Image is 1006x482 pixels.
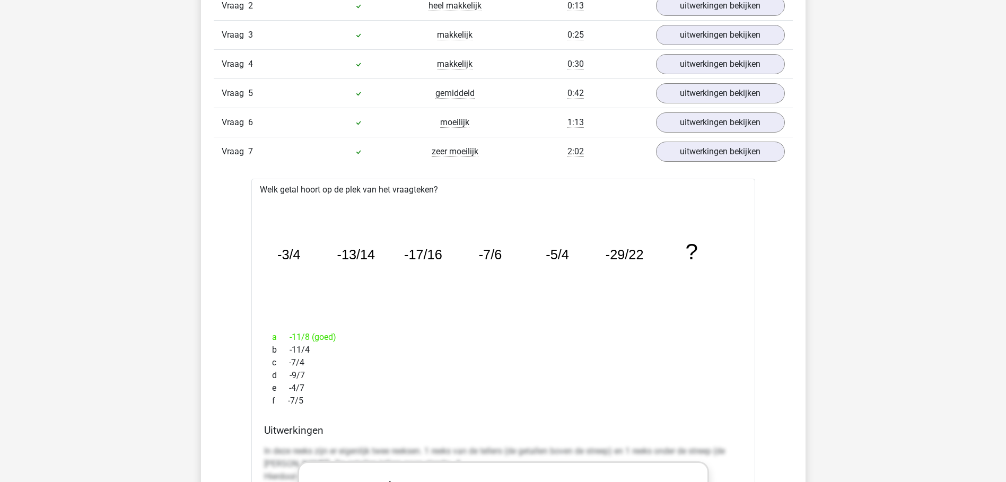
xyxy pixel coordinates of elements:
[222,116,248,129] span: Vraag
[248,30,253,40] span: 3
[428,1,482,11] span: heel makkelijk
[264,382,742,395] div: -4/7
[437,59,473,69] span: makkelijk
[567,1,584,11] span: 0:13
[656,54,785,74] a: uitwerkingen bekijken
[567,117,584,128] span: 1:13
[264,369,742,382] div: -9/7
[656,83,785,103] a: uitwerkingen bekijken
[605,247,643,262] tspan: -29/22
[264,356,742,369] div: -7/4
[264,424,742,436] h4: Uitwerkingen
[264,344,742,356] div: -11/4
[567,59,584,69] span: 0:30
[656,112,785,133] a: uitwerkingen bekijken
[264,331,742,344] div: -11/8 (goed)
[432,146,478,157] span: zeer moeilijk
[567,30,584,40] span: 0:25
[685,239,697,264] tspan: ?
[404,247,442,262] tspan: -17/16
[437,30,473,40] span: makkelijk
[272,382,289,395] span: e
[337,247,375,262] tspan: -13/14
[546,247,569,262] tspan: -5/4
[272,369,290,382] span: d
[248,1,253,11] span: 2
[222,87,248,100] span: Vraag
[478,247,502,262] tspan: -7/6
[567,88,584,99] span: 0:42
[272,395,288,407] span: f
[277,247,300,262] tspan: -3/4
[248,88,253,98] span: 5
[248,146,253,156] span: 7
[272,356,289,369] span: c
[272,331,290,344] span: a
[222,145,248,158] span: Vraag
[222,29,248,41] span: Vraag
[222,58,248,71] span: Vraag
[567,146,584,157] span: 2:02
[248,59,253,69] span: 4
[656,142,785,162] a: uitwerkingen bekijken
[440,117,469,128] span: moeilijk
[656,25,785,45] a: uitwerkingen bekijken
[272,344,290,356] span: b
[264,395,742,407] div: -7/5
[435,88,475,99] span: gemiddeld
[248,117,253,127] span: 6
